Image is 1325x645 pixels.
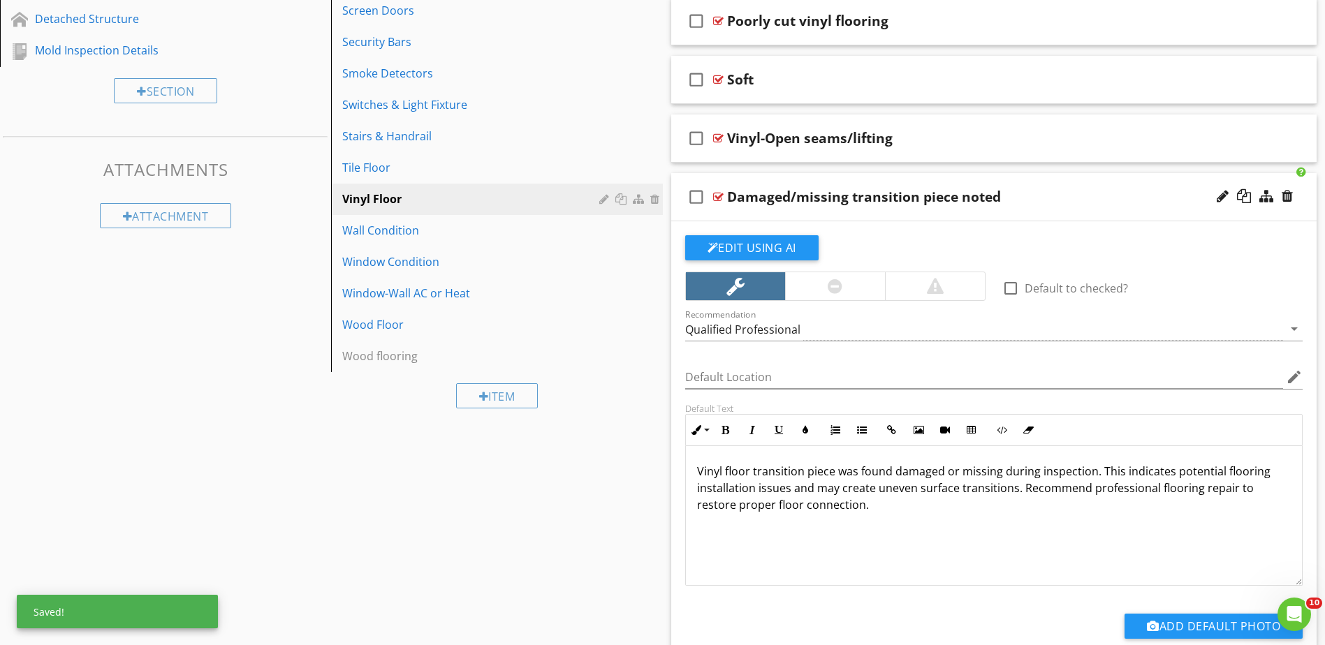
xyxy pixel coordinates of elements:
[35,42,265,59] div: Mold Inspection Details
[686,417,712,443] button: Inline Style
[822,417,849,443] button: Ordered List
[100,203,232,228] div: Attachment
[114,78,217,103] div: Section
[879,417,905,443] button: Insert Link (Ctrl+K)
[342,34,603,50] div: Security Bars
[35,10,265,27] div: Detached Structure
[342,96,603,113] div: Switches & Light Fixture
[342,2,603,19] div: Screen Doors
[685,366,1284,389] input: Default Location
[342,191,603,207] div: Vinyl Floor
[1025,281,1128,295] label: Default to checked?
[342,253,603,270] div: Window Condition
[697,463,1291,513] p: Vinyl floor transition piece was found damaged or missing during inspection. This indicates poten...
[342,128,603,144] div: Stairs & Handrail
[739,417,766,443] button: Italic (Ctrl+I)
[685,63,708,96] i: check_box_outline_blank
[849,417,875,443] button: Unordered List
[1278,598,1311,631] iframe: Intercom live chat
[342,285,603,302] div: Window-Wall AC or Heat
[456,383,539,408] div: Item
[342,159,603,176] div: Tile Floor
[685,323,800,336] div: Qualified Professional
[342,222,603,239] div: Wall Condition
[727,130,893,147] div: Vinyl-Open seams/lifting
[342,316,603,333] div: Wood Floor
[685,403,1303,414] div: Default Text
[1125,614,1303,639] button: Add Default Photo
[685,180,708,214] i: check_box_outline_blank
[727,71,754,88] div: Soft
[685,4,708,38] i: check_box_outline_blank
[988,417,1015,443] button: Code View
[1286,320,1303,337] i: arrow_drop_down
[1015,417,1041,443] button: Clear Formatting
[932,417,958,443] button: Insert Video
[685,121,708,155] i: check_box_outline_blank
[342,348,603,364] div: Wood flooring
[727,13,888,29] div: Poorly cut vinyl flooring
[727,188,1001,205] div: Damaged/missing transition piece noted
[905,417,932,443] button: Insert Image (Ctrl+P)
[1306,598,1322,609] span: 10
[1286,369,1303,385] i: edit
[17,595,218,628] div: Saved!
[685,235,819,260] button: Edit Using AI
[342,65,603,82] div: Smoke Detectors
[792,417,819,443] button: Colors
[958,417,985,443] button: Insert Table
[712,417,739,443] button: Bold (Ctrl+B)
